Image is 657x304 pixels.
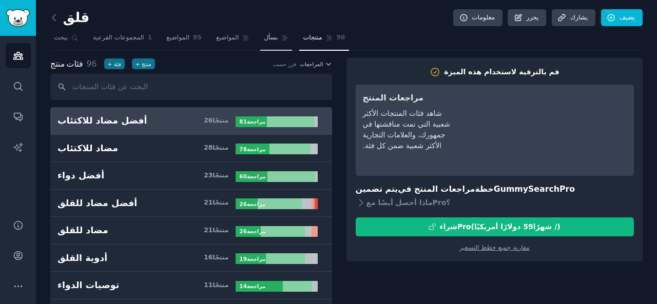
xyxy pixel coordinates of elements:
[475,184,494,194] font: خطة
[67,59,83,69] font: فئات
[444,68,559,76] font: قم بالترقية لاستخدام هذه الميزة
[163,30,205,51] a: المواضيع95
[366,198,433,207] font: ماذا أحصل أيضًا مع
[63,10,90,25] font: قلق
[533,222,557,231] font: / شهرًا
[474,222,533,231] font: 59 دولارًا أمريكيًا
[204,254,212,261] font: 16
[260,30,292,51] a: بسأل
[552,9,595,27] a: يشارك
[398,184,475,194] font: مراجعات المنتج في
[459,244,529,251] a: مقارنة جميع خطط التسعير
[50,74,332,100] input: البحث عن فئات المنتجات
[142,61,151,67] font: منتج
[166,34,189,41] font: المواضيع
[57,170,104,180] font: أفضل دواء
[247,228,266,234] font: مراجعة
[457,222,471,231] font: Pro
[93,34,144,41] font: المجموعات الفرعية
[50,59,65,69] font: منتج
[204,172,212,179] font: 23
[87,59,97,69] font: 96
[104,58,125,69] button: +فئة
[50,217,332,245] a: مضاد للقلق21منتجًا​26مراجعة​
[239,173,247,179] font: 60
[471,222,474,231] font: (
[50,190,332,217] a: أفضل مضاد للقلق21منتجًا​26مراجعة​
[204,281,212,289] font: 11
[557,222,560,231] font: )
[433,198,447,207] font: Pro
[299,30,349,51] a: منتجات96
[303,34,322,41] font: منتجات
[508,9,546,27] a: يحرر
[193,34,202,41] font: 95
[212,199,228,206] font: منتجًا
[6,9,30,27] img: شعار GummySearch
[239,228,247,234] font: 26
[57,143,118,153] font: مضاد للاكتئاب
[356,184,398,194] font: يتم تضمين
[212,144,228,151] font: منتجًا
[239,256,247,262] font: 19
[212,117,228,124] font: منتجًا
[108,61,112,67] font: +
[247,256,266,262] font: مراجعة
[363,93,424,103] font: مراجعات المنتج
[114,61,121,67] font: فئة
[50,107,332,135] a: أفضل مضاد للاكتئاب26منتجًا​81مراجعة​
[247,201,266,207] font: مراجعة
[453,9,503,27] a: معلومات
[494,184,559,194] font: GummySearch
[300,61,323,67] font: المراجعات
[204,117,212,124] font: 26
[247,283,266,289] font: مراجعة
[136,61,140,67] font: +
[601,9,643,27] a: يضيف
[57,253,107,263] font: أدوية القلق
[559,184,575,194] font: Pro
[57,115,147,126] font: أفضل مضاد للاكتئاب
[212,227,228,234] font: منتجًا
[300,60,332,68] button: المراجعات
[132,58,155,69] button: +منتج
[264,34,278,41] font: بسأل
[204,227,212,234] font: 21
[356,217,634,236] button: شراءPro(59 دولارًا أمريكيًا/ شهرًا)
[570,14,588,21] font: يشارك
[50,272,332,299] a: توصيات الدواء11منتجًا​14مراجعة​
[204,199,212,206] font: 21
[212,30,254,51] a: المواضيع
[239,201,247,207] font: 26
[50,162,332,190] a: أفضل دواء23منتجًا​60مراجعة​
[247,118,266,125] font: مراجعة
[212,254,228,261] font: منتجًا
[50,245,332,272] a: أدوية القلق16منتجًا​19مراجعة​
[439,222,457,231] font: شراء
[247,173,266,179] font: مراجعة
[363,109,451,150] font: شاهد فئات المنتجات الأكثر شعبية التي تمت مناقشتها في جمهورك، والعلامات التجارية الأكثر شعبية ضمن ...
[57,198,137,208] font: أفضل مضاد للقلق
[54,34,68,41] font: يبحث
[50,135,332,163] a: مضاد للاكتئاب28منتجًا​78مراجعة​
[273,61,296,67] font: فرز حسب
[204,144,212,151] font: 28
[620,14,635,21] font: يضيف
[239,283,247,289] font: 14
[148,34,152,41] font: 1
[446,198,450,207] font: ؟
[57,280,119,290] font: توصيات الدواء
[212,172,228,179] font: منتجًا
[57,225,108,235] font: مضاد للقلق
[212,281,228,289] font: منتجًا
[50,30,82,51] a: يبحث
[526,14,538,21] font: يحرر
[247,146,266,152] font: مراجعة
[239,118,247,125] font: 81
[337,34,345,41] font: 96
[472,14,495,21] font: معلومات
[239,146,247,152] font: 78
